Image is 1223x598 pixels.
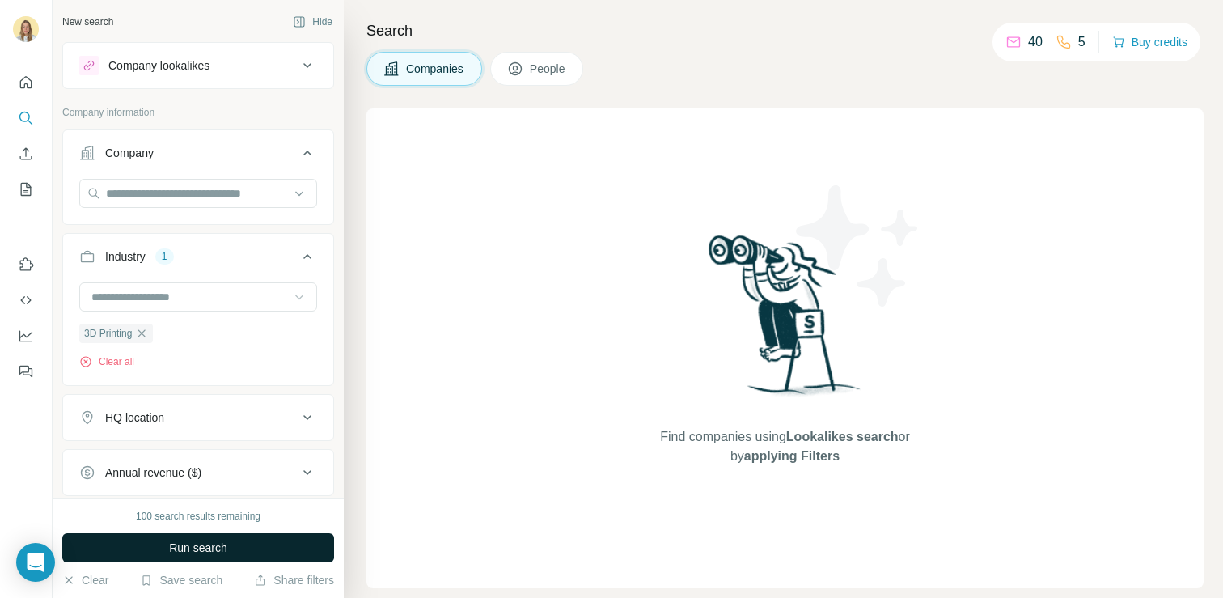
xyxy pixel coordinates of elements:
img: Surfe Illustration - Woman searching with binoculars [701,231,870,411]
button: Share filters [254,572,334,588]
button: Quick start [13,68,39,97]
h4: Search [366,19,1204,42]
span: People [530,61,567,77]
span: Run search [169,540,227,556]
span: Find companies using or by [655,427,914,466]
button: Run search [62,533,334,562]
button: Use Surfe on LinkedIn [13,250,39,279]
span: Companies [406,61,465,77]
div: Open Intercom Messenger [16,543,55,582]
button: Dashboard [13,321,39,350]
button: My lists [13,175,39,204]
p: 40 [1028,32,1043,52]
button: Clear all [79,354,134,369]
div: New search [62,15,113,29]
button: Search [13,104,39,133]
p: 5 [1078,32,1085,52]
div: Industry [105,248,146,265]
p: Company information [62,105,334,120]
span: Lookalikes search [786,430,899,443]
button: Enrich CSV [13,139,39,168]
div: Annual revenue ($) [105,464,201,481]
button: Clear [62,572,108,588]
button: Company lookalikes [63,46,333,85]
button: Feedback [13,357,39,386]
button: HQ location [63,398,333,437]
button: Buy credits [1112,31,1187,53]
button: Hide [281,10,344,34]
img: Avatar [13,16,39,42]
button: Save search [140,572,222,588]
span: 3D Printing [84,326,132,341]
div: Company [105,145,154,161]
img: Surfe Illustration - Stars [785,173,931,319]
span: applying Filters [744,449,840,463]
div: HQ location [105,409,164,426]
button: Annual revenue ($) [63,453,333,492]
div: Company lookalikes [108,57,209,74]
button: Industry1 [63,237,333,282]
div: 100 search results remaining [136,509,260,524]
button: Use Surfe API [13,286,39,315]
button: Company [63,134,333,179]
div: 1 [155,249,174,264]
